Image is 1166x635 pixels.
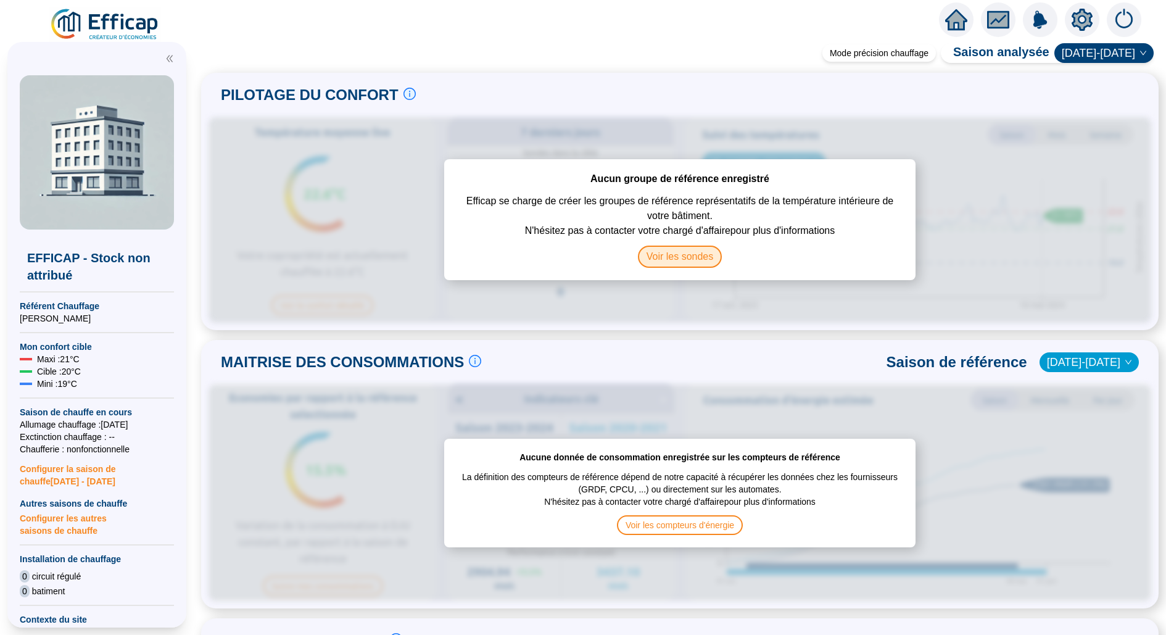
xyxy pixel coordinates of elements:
span: double-left [165,54,174,63]
span: Contexte du site [20,613,174,626]
span: Allumage chauffage : [DATE] [20,418,174,431]
span: Installation de chauffage [20,553,174,565]
img: alerts [1023,2,1057,37]
span: Référent Chauffage [20,300,174,312]
span: Aucun groupe de référence enregistré [590,172,769,186]
span: MAITRISE DES CONSOMMATIONS [221,352,464,372]
span: Cible : 20 °C [37,365,81,378]
span: info-circle [469,355,481,367]
span: Voir les sondes [638,246,722,268]
span: batiment [32,585,65,597]
span: [PERSON_NAME] [20,312,174,325]
span: PILOTAGE DU CONFORT [221,85,399,105]
div: Mode précision chauffage [822,44,936,62]
img: alerts [1107,2,1141,37]
span: Saison analysée [941,43,1049,63]
span: Saison de référence [887,352,1027,372]
span: Efficap se charge de créer les groupes de référence représentatifs de la température intérieure d... [457,186,903,223]
span: Mini : 19 °C [37,378,77,390]
span: home [945,9,967,31]
span: down [1139,49,1147,57]
span: Maxi : 21 °C [37,353,80,365]
span: down [1125,359,1132,366]
span: info-circle [403,88,416,100]
span: Aucune donnée de consommation enregistrée sur les compteurs de référence [519,451,840,463]
span: setting [1071,9,1093,31]
span: N'hésitez pas à contacter votre chargé d'affaire pour plus d'informations [544,496,816,515]
span: N'hésitez pas à contacter votre chargé d'affaire pour plus d'informations [525,223,835,246]
span: Exctinction chauffage : -- [20,431,174,443]
span: 0 [20,570,30,583]
span: Voir les compteurs d'énergie [617,515,743,535]
span: 2024-2025 [1062,44,1146,62]
span: Configurer les autres saisons de chauffe [20,510,174,537]
span: EFFICAP - Stock non attribué [27,249,167,284]
span: Configurer la saison de chauffe [DATE] - [DATE] [20,455,174,488]
span: Autres saisons de chauffe [20,497,174,510]
span: circuit régulé [32,570,81,583]
span: Chaufferie : non fonctionnelle [20,443,174,455]
span: 2023-2024 [1047,353,1131,371]
span: fund [987,9,1009,31]
span: Saison de chauffe en cours [20,406,174,418]
img: efficap energie logo [49,7,161,42]
span: 0 [20,585,30,597]
span: La définition des compteurs de référence dépend de notre capacité à récupérer les données chez le... [457,463,903,496]
span: Mon confort cible [20,341,174,353]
